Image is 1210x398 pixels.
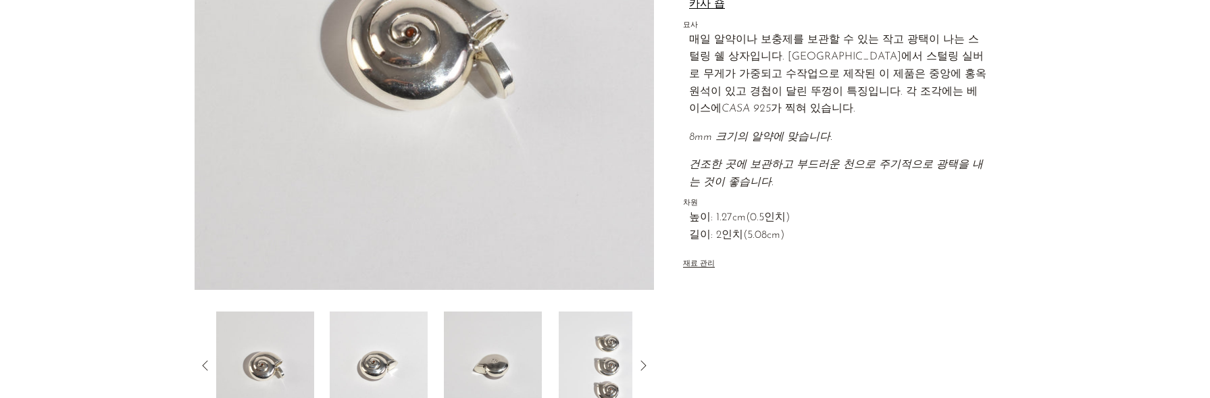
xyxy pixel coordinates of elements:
em: 8mm 크기의 알약에 맞습니다. [689,132,832,143]
span: 높이: 1.27cm(0.5인치) [689,209,987,227]
span: 길이: 2인치(5.08cm) [689,227,987,245]
p: 매일 알약이나 보충제를 보관할 수 있는 작고 광택이 나는 스털링 쉘 상자입니다. [GEOGRAPHIC_DATA]에서 스털링 실버로 무게가 가중되고 수작업으로 제작된 이 제품은... [689,32,987,118]
span: 차원 [683,197,987,209]
span: 묘사 [683,20,987,32]
em: CASA 925 [722,103,771,114]
button: 재료 관리 [683,259,715,270]
em: 건조한 곳에 보관하고 부드러운 천으로 주기적으로 광택을 내는 것이 좋습니다. [689,159,983,188]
